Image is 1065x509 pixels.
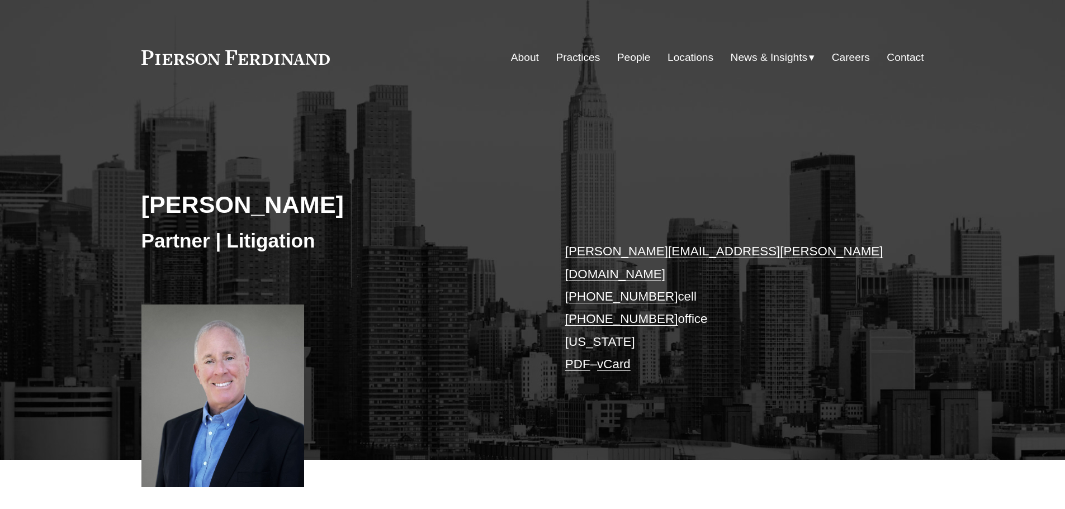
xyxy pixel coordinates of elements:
h3: Partner | Litigation [141,229,533,253]
a: Practices [556,47,600,68]
a: [PERSON_NAME][EMAIL_ADDRESS][PERSON_NAME][DOMAIN_NAME] [565,244,883,280]
span: News & Insights [731,48,808,68]
a: People [617,47,651,68]
a: [PHONE_NUMBER] [565,312,678,326]
a: About [511,47,539,68]
a: Locations [668,47,713,68]
a: vCard [597,357,631,371]
a: [PHONE_NUMBER] [565,289,678,303]
a: Contact [887,47,924,68]
h2: [PERSON_NAME] [141,190,533,219]
a: folder dropdown [731,47,815,68]
a: Careers [832,47,870,68]
a: PDF [565,357,590,371]
p: cell office [US_STATE] – [565,240,891,375]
